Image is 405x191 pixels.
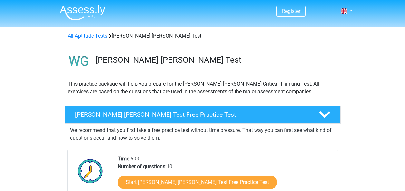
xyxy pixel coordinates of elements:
p: We recommend that you first take a free practice test without time pressure. That way you can fir... [70,126,335,142]
h4: [PERSON_NAME] [PERSON_NAME] Test Free Practice Test [75,111,308,118]
img: Clock [74,155,107,187]
img: watson glaser test [65,48,92,75]
p: This practice package will help you prepare for the [PERSON_NAME] [PERSON_NAME] Critical Thinking... [68,80,338,95]
div: [PERSON_NAME] [PERSON_NAME] Test [65,32,340,40]
h3: [PERSON_NAME] [PERSON_NAME] Test [95,55,335,65]
a: Start [PERSON_NAME] [PERSON_NAME] Test Free Practice Test [118,176,277,189]
a: [PERSON_NAME] [PERSON_NAME] Test Free Practice Test [62,106,343,124]
a: Register [282,8,300,14]
b: Time: [118,156,130,162]
b: Number of questions: [118,163,167,169]
img: Assessly [60,5,105,20]
a: All Aptitude Tests [68,33,107,39]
